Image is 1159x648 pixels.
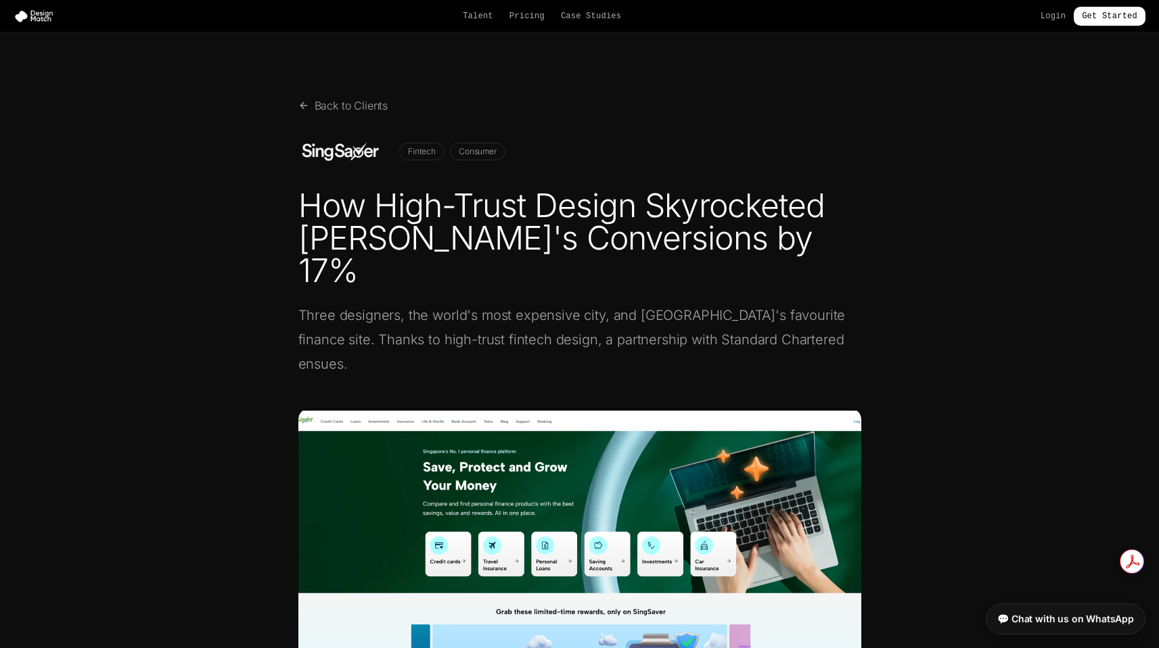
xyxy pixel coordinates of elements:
[298,303,861,376] p: Three designers, the world's most expensive city, and [GEOGRAPHIC_DATA]'s favourite finance site....
[463,11,493,22] a: Talent
[298,189,861,287] h1: How High-Trust Design Skyrocketed [PERSON_NAME]'s Conversions by 17%
[450,143,505,160] span: Consumer
[14,9,60,23] img: Design Match
[1041,11,1066,22] a: Login
[986,603,1145,634] a: 💬 Chat with us on WhatsApp
[561,11,621,22] a: Case Studies
[298,135,389,168] img: Singsaver
[509,11,545,22] a: Pricing
[298,97,388,114] a: Back to Clients
[1074,7,1145,26] a: Get Started
[399,143,445,160] span: Fintech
